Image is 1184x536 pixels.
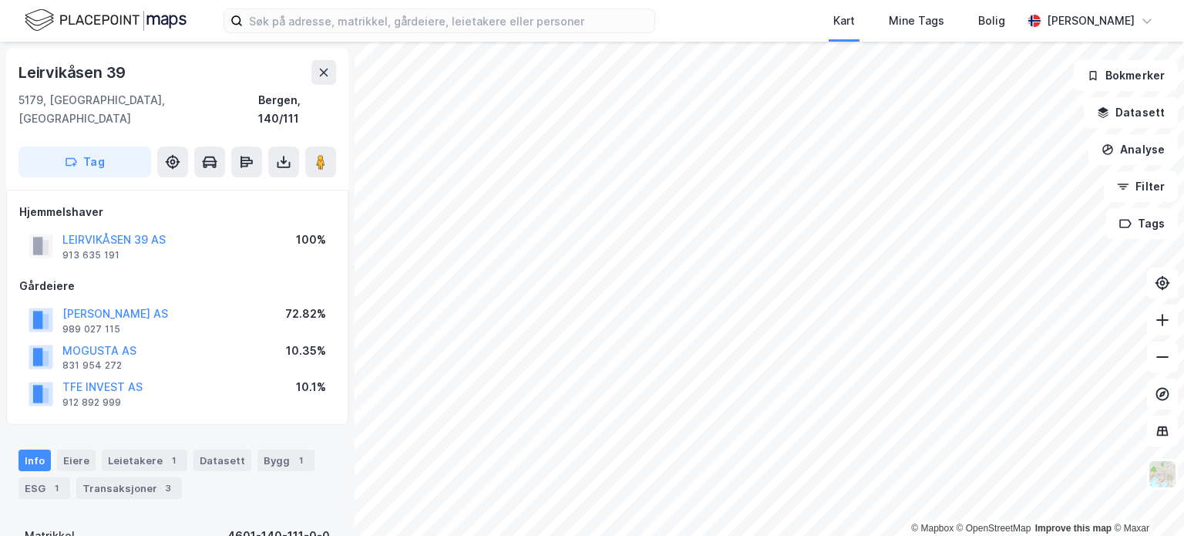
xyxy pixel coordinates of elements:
div: Bolig [978,12,1005,30]
div: 3 [160,480,176,496]
div: Kart [833,12,855,30]
a: OpenStreetMap [957,523,1031,534]
div: 913 635 191 [62,249,119,261]
div: 831 954 272 [62,359,122,372]
img: Z [1148,460,1177,489]
div: 989 027 115 [62,323,120,335]
div: 5179, [GEOGRAPHIC_DATA], [GEOGRAPHIC_DATA] [18,91,258,128]
div: Leirvikåsen 39 [18,60,129,85]
div: 1 [293,453,308,468]
div: [PERSON_NAME] [1047,12,1135,30]
img: logo.f888ab2527a4732fd821a326f86c7f29.svg [25,7,187,34]
div: Datasett [193,450,251,471]
div: Bergen, 140/111 [258,91,336,128]
a: Mapbox [911,523,954,534]
button: Bokmerker [1074,60,1178,91]
div: Info [18,450,51,471]
button: Tag [18,147,151,177]
div: 912 892 999 [62,396,121,409]
div: 100% [296,231,326,249]
div: ESG [18,477,70,499]
iframe: Chat Widget [1107,462,1184,536]
div: Mine Tags [889,12,944,30]
div: 1 [49,480,64,496]
div: 1 [166,453,181,468]
div: Hjemmelshaver [19,203,335,221]
button: Analyse [1088,134,1178,165]
a: Improve this map [1035,523,1112,534]
div: Gårdeiere [19,277,335,295]
button: Filter [1104,171,1178,202]
div: Bygg [257,450,314,471]
div: Eiere [57,450,96,471]
div: 72.82% [285,305,326,323]
button: Tags [1106,208,1178,239]
div: 10.1% [296,378,326,396]
input: Søk på adresse, matrikkel, gårdeiere, leietakere eller personer [243,9,654,32]
button: Datasett [1084,97,1178,128]
div: Transaksjoner [76,477,182,499]
div: 10.35% [286,342,326,360]
div: Leietakere [102,450,187,471]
